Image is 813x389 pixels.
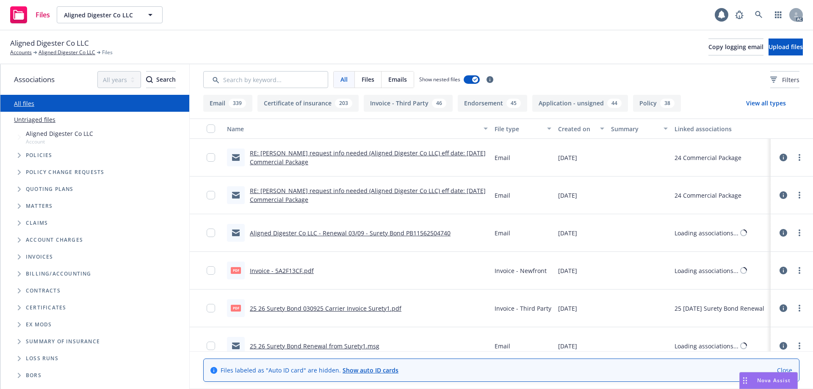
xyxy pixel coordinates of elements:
[362,75,374,84] span: Files
[495,153,510,162] span: Email
[26,356,58,361] span: Loss Runs
[731,6,748,23] a: Report a Bug
[633,95,681,112] button: Policy
[558,229,577,237] span: [DATE]
[794,152,805,163] a: more
[757,377,791,384] span: Nova Assist
[675,266,738,275] div: Loading associations...
[64,11,137,19] span: Aligned Digester Co LLC
[257,95,359,112] button: Certificate of insurance
[343,366,398,374] a: Show auto ID cards
[675,229,738,237] div: Loading associations...
[558,304,577,313] span: [DATE]
[26,288,61,293] span: Contracts
[207,229,215,237] input: Toggle Row Selected
[558,153,577,162] span: [DATE]
[203,71,328,88] input: Search by keyword...
[675,153,741,162] div: 24 Commercial Package
[224,119,491,139] button: Name
[7,3,53,27] a: Files
[532,95,628,112] button: Application - unsigned
[231,305,241,311] span: pdf
[739,372,798,389] button: Nova Assist
[794,265,805,276] a: more
[740,372,750,389] div: Drag to move
[607,99,622,108] div: 44
[769,43,803,51] span: Upload files
[250,229,451,237] a: Aligned Digester Co LLC - Renewal 03/09 - Surety Bond PB11562504740
[14,99,34,108] a: All files
[0,265,189,384] div: Folder Tree Example
[10,38,89,49] span: Aligned Digester Co LLC
[675,342,738,350] div: Loading associations...
[777,366,792,375] a: Close
[495,124,542,133] div: File type
[10,49,32,56] a: Accounts
[57,6,163,23] button: Aligned Digester Co LLC
[555,119,608,139] button: Created on
[794,303,805,313] a: more
[558,342,577,350] span: [DATE]
[231,267,241,273] span: pdf
[229,99,246,108] div: 339
[26,204,53,209] span: Matters
[558,124,595,133] div: Created on
[26,271,91,276] span: Billing/Accounting
[495,266,547,275] span: Invoice - Newfront
[770,75,799,84] span: Filters
[207,191,215,199] input: Toggle Row Selected
[36,11,50,18] span: Files
[458,95,527,112] button: Endorsement
[26,129,93,138] span: Aligned Digester Co LLC
[221,366,398,375] span: Files labeled as "Auto ID card" are hidden.
[26,339,100,344] span: Summary of insurance
[733,95,799,112] button: View all types
[770,6,787,23] a: Switch app
[26,373,41,378] span: BORs
[207,342,215,350] input: Toggle Row Selected
[26,305,66,310] span: Certificates
[26,187,74,192] span: Quoting plans
[794,190,805,200] a: more
[26,322,52,327] span: Ex Mods
[146,72,176,88] div: Search
[250,304,401,312] a: 25 26 Surety Bond 030925 Carrier Invoice Surety1.pdf
[26,170,104,175] span: Policy change requests
[782,75,799,84] span: Filters
[0,127,189,265] div: Tree Example
[14,115,55,124] a: Untriaged files
[102,49,113,56] span: Files
[769,39,803,55] button: Upload files
[14,74,55,85] span: Associations
[506,99,521,108] div: 45
[611,124,658,133] div: Summary
[26,138,93,145] span: Account
[364,95,453,112] button: Invoice - Third Party
[340,75,348,84] span: All
[388,75,407,84] span: Emails
[419,76,460,83] span: Show nested files
[432,99,446,108] div: 46
[250,342,379,350] a: 25 26 Surety Bond Renewal from Surety1.msg
[491,119,555,139] button: File type
[750,6,767,23] a: Search
[250,149,486,166] a: RE: [PERSON_NAME] request info needed (Aligned Digester Co LLC) eff date: [DATE] Commercial Package
[207,266,215,275] input: Toggle Row Selected
[675,124,767,133] div: Linked associations
[207,124,215,133] input: Select all
[495,304,551,313] span: Invoice - Third Party
[146,76,153,83] svg: Search
[227,124,478,133] div: Name
[608,119,671,139] button: Summary
[675,304,764,313] div: 25 [DATE] Surety Bond Renewal
[558,191,577,200] span: [DATE]
[660,99,675,108] div: 38
[794,228,805,238] a: more
[250,187,486,204] a: RE: [PERSON_NAME] request info needed (Aligned Digester Co LLC) eff date: [DATE] Commercial Package
[26,254,53,259] span: Invoices
[207,153,215,162] input: Toggle Row Selected
[39,49,95,56] a: Aligned Digester Co LLC
[671,119,771,139] button: Linked associations
[558,266,577,275] span: [DATE]
[26,221,48,226] span: Claims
